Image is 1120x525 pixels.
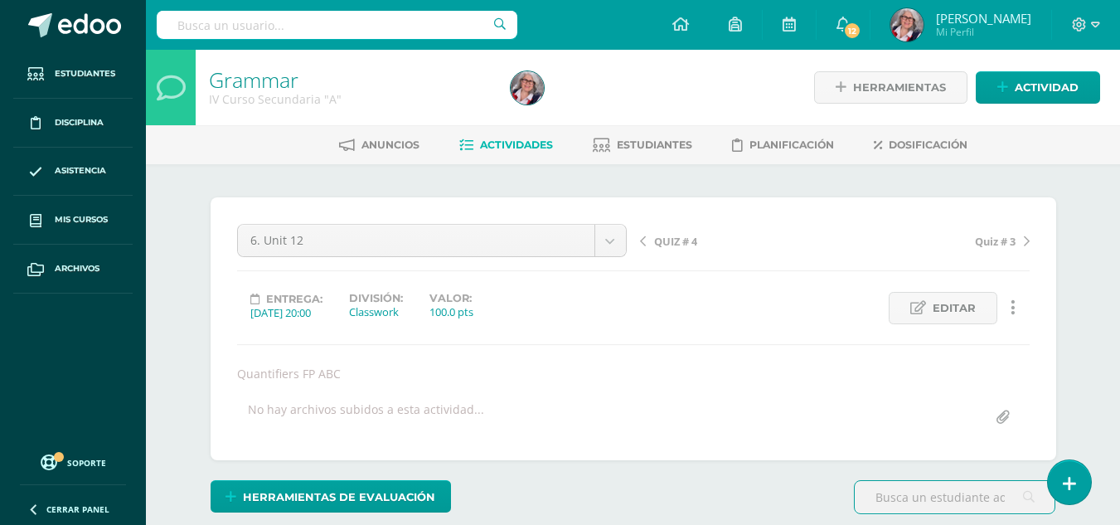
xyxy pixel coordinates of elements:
span: Actividades [480,139,553,151]
span: Entrega: [266,293,322,305]
div: IV Curso Secundaria 'A' [209,91,491,107]
span: Herramientas [853,72,946,103]
span: Mi Perfil [936,25,1031,39]
div: [DATE] 20:00 [250,305,322,320]
div: No hay archivos subidos a esta actividad... [248,401,484,434]
span: Soporte [67,457,106,469]
label: División: [349,292,403,304]
span: Quiz # 3 [975,234,1016,249]
span: Asistencia [55,164,106,177]
a: Soporte [20,450,126,473]
a: Grammar [209,66,298,94]
div: 100.0 pts [429,304,473,319]
span: [PERSON_NAME] [936,10,1031,27]
span: Anuncios [361,139,419,151]
a: 6. Unit 12 [238,225,626,256]
img: d15f609fbe877e890c67bc9977e491b7.png [511,71,544,105]
input: Busca un estudiante aquí... [855,481,1055,513]
a: Estudiantes [13,50,133,99]
a: Herramientas de evaluación [211,480,451,513]
a: Asistencia [13,148,133,197]
a: Dosificación [874,132,967,158]
div: Classwork [349,304,403,319]
span: Estudiantes [617,139,692,151]
span: Estudiantes [55,67,115,80]
span: Cerrar panel [46,503,109,515]
span: 6. Unit 12 [250,225,582,256]
a: Actividad [976,71,1100,104]
input: Busca un usuario... [157,11,517,39]
a: Anuncios [339,132,419,158]
h1: Grammar [209,68,491,91]
a: Quiz # 3 [835,232,1030,249]
a: Archivos [13,245,133,294]
span: Actividad [1015,72,1079,103]
div: Quantifiers FP ABC [230,366,1036,382]
span: Dosificación [889,139,967,151]
a: Planificación [732,132,834,158]
a: Herramientas [814,71,967,104]
span: 12 [843,22,861,40]
a: QUIZ # 4 [640,232,835,249]
a: Actividades [459,132,553,158]
span: Mis cursos [55,213,108,226]
a: Estudiantes [593,132,692,158]
label: Valor: [429,292,473,304]
a: Mis cursos [13,196,133,245]
a: Disciplina [13,99,133,148]
span: Herramientas de evaluación [243,482,435,513]
span: Disciplina [55,116,104,129]
span: Archivos [55,262,99,275]
span: QUIZ # 4 [654,234,697,249]
span: Editar [933,293,976,323]
span: Planificación [749,139,834,151]
img: d15f609fbe877e890c67bc9977e491b7.png [890,8,924,41]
